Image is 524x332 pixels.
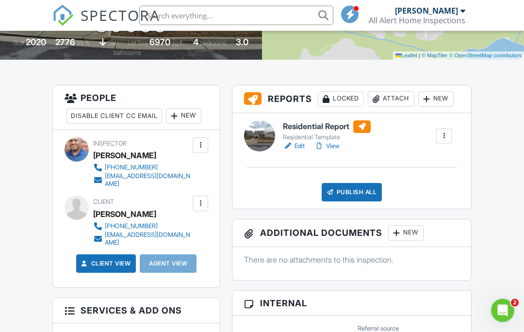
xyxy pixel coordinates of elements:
[318,92,364,107] div: Locked
[139,6,333,25] input: Search everything...
[236,37,248,48] div: 3.0
[172,40,184,47] span: sq.ft.
[14,40,24,47] span: Built
[93,149,156,163] div: [PERSON_NAME]
[53,86,220,131] h3: People
[105,164,158,172] div: [PHONE_NUMBER]
[93,222,190,232] a: [PHONE_NUMBER]
[80,259,131,269] a: Client View
[322,183,382,202] div: Publish All
[166,109,201,124] div: New
[232,220,471,248] h3: Additional Documents
[52,13,160,33] a: SPECTORA
[369,16,465,25] div: All Alert Home Inspections
[93,163,190,173] a: [PHONE_NUMBER]
[93,207,156,222] div: [PERSON_NAME]
[52,5,74,26] img: The Best Home Inspection Software - Spectora
[449,53,522,59] a: © OpenStreetMap contributors
[422,53,448,59] a: © MapTiler
[105,223,158,231] div: [PHONE_NUMBER]
[114,50,141,57] span: bathrooms
[66,109,162,124] div: Disable Client CC Email
[93,232,190,247] a: [EMAIL_ADDRESS][DOMAIN_NAME]
[26,37,46,48] div: 2020
[491,299,514,322] iframe: Intercom live chat
[193,37,198,48] div: 4
[55,37,75,48] div: 2776
[232,86,471,114] h3: Reports
[368,92,414,107] div: Attach
[388,226,424,241] div: New
[81,5,160,25] span: SPECTORA
[283,121,371,142] a: Residential Report Residential Template
[395,6,458,16] div: [PERSON_NAME]
[314,142,340,151] a: View
[53,299,220,324] h3: Services & Add ons
[283,134,371,142] div: Residential Template
[93,199,114,206] span: Client
[511,299,519,307] span: 2
[418,92,454,107] div: New
[244,255,459,266] p: There are no attachments to this inspection.
[108,40,118,47] span: slab
[93,140,127,148] span: Inspector
[283,142,305,151] a: Edit
[77,40,90,47] span: sq. ft.
[419,53,420,59] span: |
[395,53,417,59] a: Leaflet
[283,121,371,133] h6: Residential Report
[105,173,190,188] div: [EMAIL_ADDRESS][DOMAIN_NAME]
[232,291,471,316] h3: Internal
[105,232,190,247] div: [EMAIL_ADDRESS][DOMAIN_NAME]
[200,40,227,47] span: bedrooms
[128,40,148,47] span: Lot Size
[93,173,190,188] a: [EMAIL_ADDRESS][DOMAIN_NAME]
[149,37,170,48] div: 6970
